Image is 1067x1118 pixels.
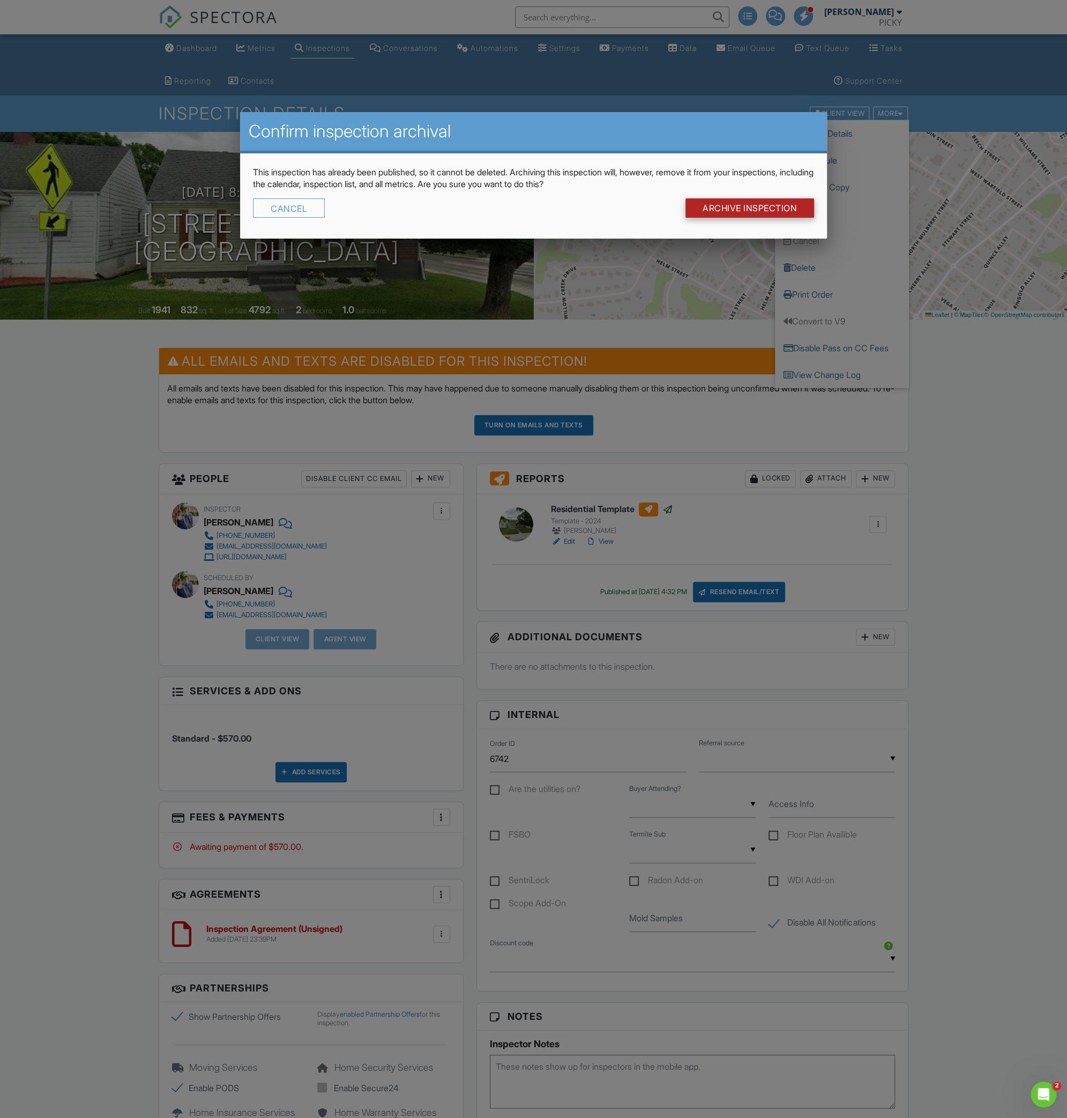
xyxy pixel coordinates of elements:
[253,166,814,190] p: This inspection has already been published, so it cannot be deleted. Archiving this inspection wi...
[253,198,325,218] div: Cancel
[1053,1082,1061,1090] span: 2
[249,121,818,142] h2: Confirm inspection archival
[685,198,814,218] input: Archive Inspection
[1031,1082,1056,1107] iframe: Intercom live chat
